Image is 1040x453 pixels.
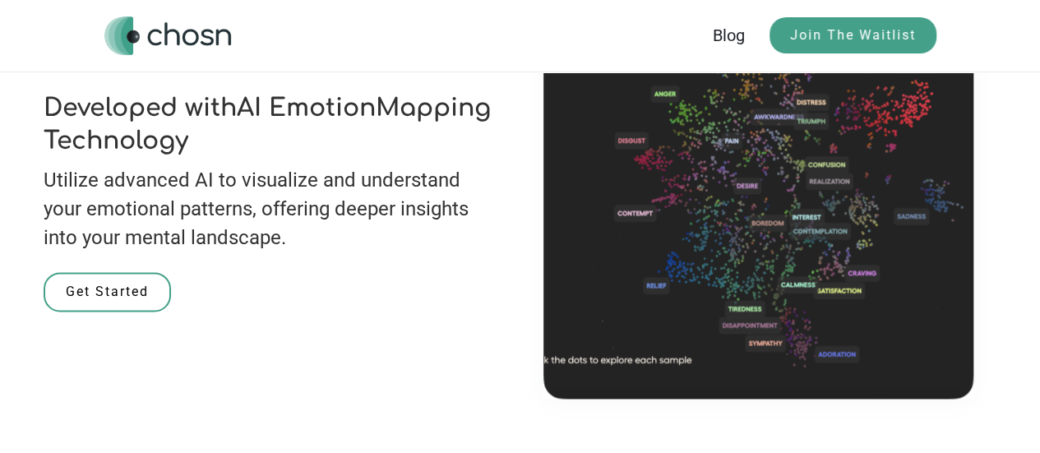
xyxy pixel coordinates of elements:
strong: AI Emotion [237,95,376,122]
a: Join The Waitlist [770,17,936,53]
p: Utilize advanced AI to visualize and understand your emotional patterns, offering deeper insights... [44,166,497,252]
a: Get Started [44,272,171,312]
a: Blog [713,25,770,45]
a: home [104,16,231,55]
h2: Developed with Mapping Technology [44,92,497,158]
